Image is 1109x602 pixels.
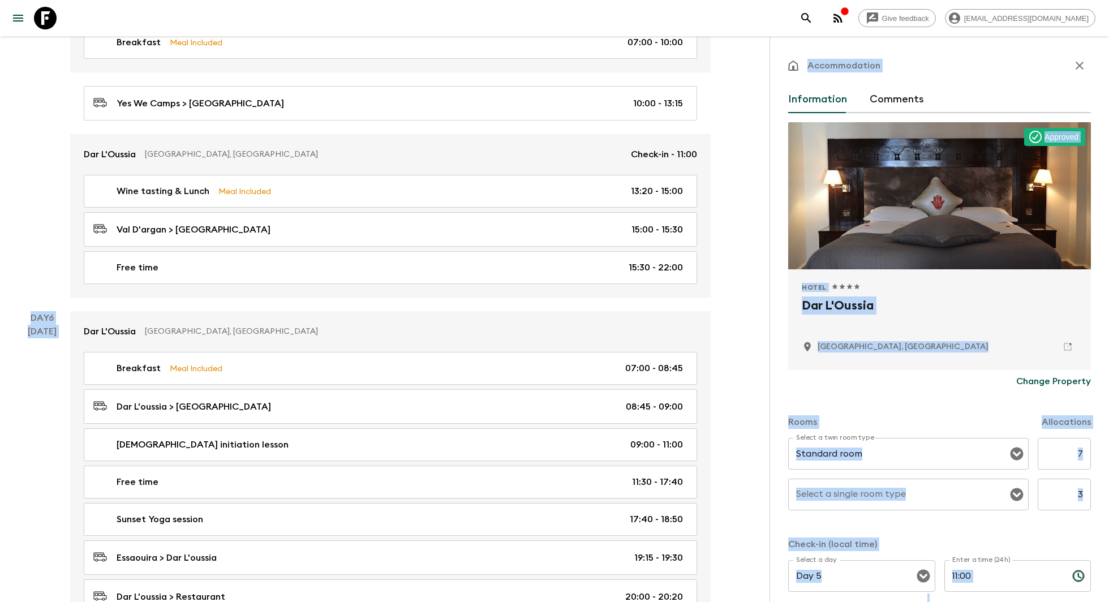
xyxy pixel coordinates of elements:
a: Dar L'Oussia[GEOGRAPHIC_DATA], [GEOGRAPHIC_DATA]Check-in - 11:00 [70,134,711,175]
button: Open [1009,487,1025,502]
p: Essaouira, Morocco [818,341,988,352]
a: Sunset Yoga session17:40 - 18:50 [84,503,697,536]
a: Free time15:30 - 22:00 [84,251,697,284]
p: [GEOGRAPHIC_DATA], [GEOGRAPHIC_DATA] [145,326,688,337]
input: hh:mm [944,560,1063,592]
p: Dar L'Oussia [84,148,136,161]
button: Information [788,86,847,113]
p: 15:00 - 15:30 [631,223,683,236]
button: Open [915,568,931,584]
p: 19:15 - 19:30 [634,551,683,565]
p: 15:30 - 22:00 [629,261,683,274]
p: Change Property [1016,375,1091,388]
p: Dar L'oussia > [GEOGRAPHIC_DATA] [117,400,271,414]
span: Give feedback [876,14,935,23]
p: Sunset Yoga session [117,513,203,526]
p: Val D'argan > [GEOGRAPHIC_DATA] [117,223,270,236]
p: Wine tasting & Lunch [117,184,209,198]
p: Breakfast [117,362,161,375]
p: Meal Included [218,185,271,197]
p: Allocations [1042,415,1091,429]
p: Day 6 [14,311,70,325]
span: [EMAIL_ADDRESS][DOMAIN_NAME] [958,14,1095,23]
label: Select a day [796,555,836,565]
p: Check-in - 11:00 [631,148,697,161]
a: [DEMOGRAPHIC_DATA] initiation lesson09:00 - 11:00 [84,428,697,461]
p: 11:30 - 17:40 [632,475,683,489]
a: Wine tasting & LunchMeal Included13:20 - 15:00 [84,175,697,208]
p: Dar L'Oussia [84,325,136,338]
a: BreakfastMeal Included07:00 - 08:45 [84,352,697,385]
a: Free time11:30 - 17:40 [84,466,697,498]
h2: Dar L'Oussia [802,296,1077,333]
label: Select a twin room type [796,433,874,442]
button: Choose time, selected time is 11:00 AM [1067,565,1090,587]
p: Accommodation [807,59,880,72]
a: Val D'argan > [GEOGRAPHIC_DATA]15:00 - 15:30 [84,212,697,247]
p: [GEOGRAPHIC_DATA], [GEOGRAPHIC_DATA] [145,149,622,160]
p: 08:45 - 09:00 [626,400,683,414]
button: Change Property [1016,370,1091,393]
div: Photo of Dar L'Oussia [788,122,1091,269]
p: Check-in (local time) [788,537,1091,551]
a: Essaouira > Dar L'oussia19:15 - 19:30 [84,540,697,575]
p: 07:00 - 08:45 [625,362,683,375]
div: [EMAIL_ADDRESS][DOMAIN_NAME] [945,9,1095,27]
button: menu [7,7,29,29]
p: 10:00 - 13:15 [633,97,683,110]
a: BreakfastMeal Included07:00 - 10:00 [84,26,697,59]
label: Enter a time (24h) [952,555,1011,565]
span: Hotel [802,283,827,292]
p: Free time [117,261,158,274]
button: Open [1009,446,1025,462]
button: search adventures [795,7,818,29]
p: Rooms [788,415,817,429]
a: Yes We Camps > [GEOGRAPHIC_DATA]10:00 - 13:15 [84,86,697,121]
p: Essaouira > Dar L'oussia [117,551,217,565]
p: Breakfast [117,36,161,49]
a: Dar L'oussia > [GEOGRAPHIC_DATA]08:45 - 09:00 [84,389,697,424]
p: 09:00 - 11:00 [630,438,683,451]
p: Yes We Camps > [GEOGRAPHIC_DATA] [117,97,284,110]
p: 13:20 - 15:00 [631,184,683,198]
p: Approved [1044,131,1078,143]
button: Comments [870,86,924,113]
p: 07:00 - 10:00 [627,36,683,49]
p: Free time [117,475,158,489]
p: Meal Included [170,362,222,375]
p: [DEMOGRAPHIC_DATA] initiation lesson [117,438,289,451]
a: Give feedback [858,9,936,27]
p: 17:40 - 18:50 [630,513,683,526]
a: Dar L'Oussia[GEOGRAPHIC_DATA], [GEOGRAPHIC_DATA] [70,311,711,352]
p: Meal Included [170,36,222,49]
